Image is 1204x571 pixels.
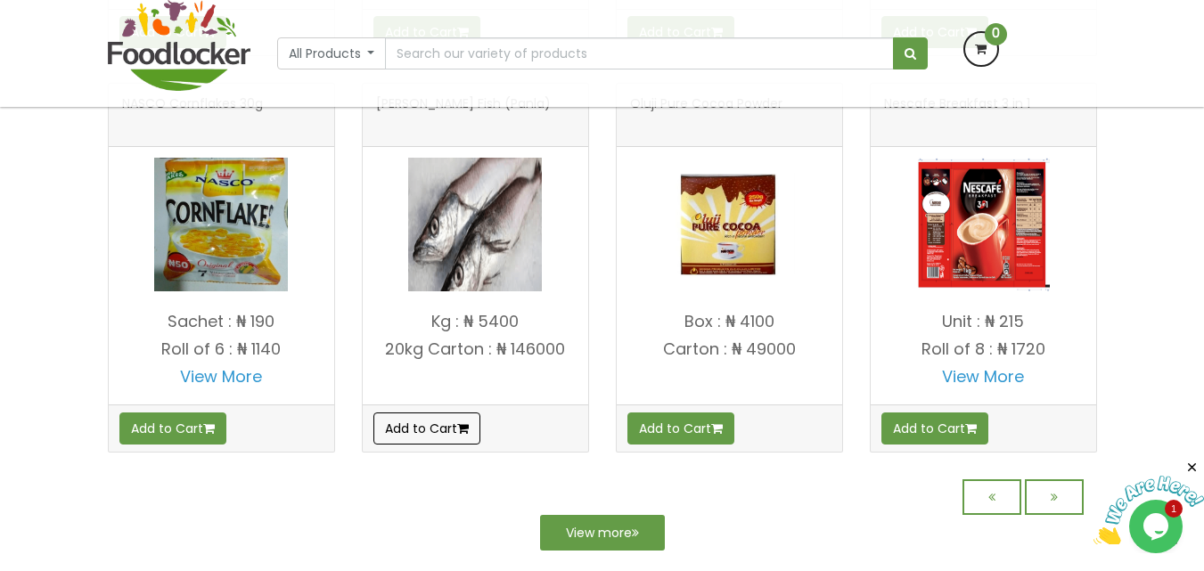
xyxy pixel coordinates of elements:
button: Add to Cart [119,412,226,445]
input: Search our variety of products [385,37,893,69]
button: Add to Cart [373,412,480,445]
span: NASCO Cornflakes 30g [122,97,263,133]
p: Sachet : ₦ 190 [109,313,334,330]
p: Box : ₦ 4100 [617,313,842,330]
i: Add to cart [203,422,215,435]
p: Carton : ₦ 49000 [617,340,842,358]
p: Roll of 8 : ₦ 1720 [871,340,1096,358]
span: Oluji Pure Cocoa Powder [630,97,782,133]
p: Unit : ₦ 215 [871,313,1096,330]
span: [PERSON_NAME] Fish (Panla) [376,97,551,133]
a: View more [540,515,665,551]
i: Add to cart [457,422,469,435]
span: 0 [985,23,1007,45]
i: Add to cart [965,422,977,435]
button: Add to Cart [627,412,734,445]
img: Oluji Pure Cocoa Powder [662,158,796,291]
img: Nescafe Breakfast 3 in 1 [916,158,1050,291]
i: Add to cart [711,422,723,435]
a: View More [942,365,1024,387]
p: Roll of 6 : ₦ 1140 [109,340,334,358]
img: NASCO Cornflakes 30g [154,158,288,291]
span: Nescafe Breakfast 3 in 1 [884,97,1030,133]
iframe: chat widget [1093,460,1204,544]
img: Hake Fish (Panla) [408,158,542,291]
a: View More [180,365,262,387]
p: Kg : ₦ 5400 [363,313,588,330]
p: 20kg Carton : ₦ 146000 [363,340,588,358]
button: All Products [277,37,387,69]
button: Add to Cart [881,412,988,445]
